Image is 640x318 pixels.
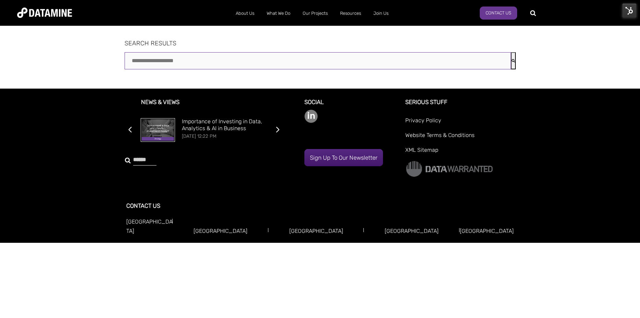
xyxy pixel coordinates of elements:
[405,160,493,178] img: Data Warranted Logo
[182,133,217,139] span: [DATE] 12:22 PM
[480,7,517,20] a: Contact Us
[276,122,280,137] span: Next
[405,99,514,116] h3: Serious Stuff
[194,228,247,234] a: [GEOGRAPHIC_DATA]
[304,99,397,110] h3: Social
[126,218,173,234] a: [GEOGRAPHIC_DATA]
[125,40,516,47] h1: SEARCH RESULTS
[334,4,367,22] a: Resources
[17,8,72,18] img: Datamine
[367,4,395,22] a: Join Us
[460,228,514,234] a: [GEOGRAPHIC_DATA]
[296,4,334,22] a: Our Projects
[141,118,175,141] img: Importance of Investing in Data, Analytics & AI in Business
[405,116,514,130] a: Privacy Policy
[304,149,383,166] a: Sign up to our newsletter
[405,145,514,160] a: XML Sitemap
[128,122,132,137] span: Previous
[289,228,343,234] a: [GEOGRAPHIC_DATA]
[622,3,637,18] img: HubSpot Tools Menu Toggle
[126,99,281,116] h3: News & Views
[385,228,439,234] a: [GEOGRAPHIC_DATA]
[125,52,511,69] input: This is a search field with an auto-suggest feature attached.
[126,202,160,209] a: CONTACT US
[260,4,296,22] a: What We Do
[182,118,262,132] a: Importance of Investing in Data, Analytics & AI in Business
[304,110,318,123] img: linkedin-color
[511,52,516,69] button: Search
[405,130,514,145] a: Website Terms & Conditions
[230,4,260,22] a: About Us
